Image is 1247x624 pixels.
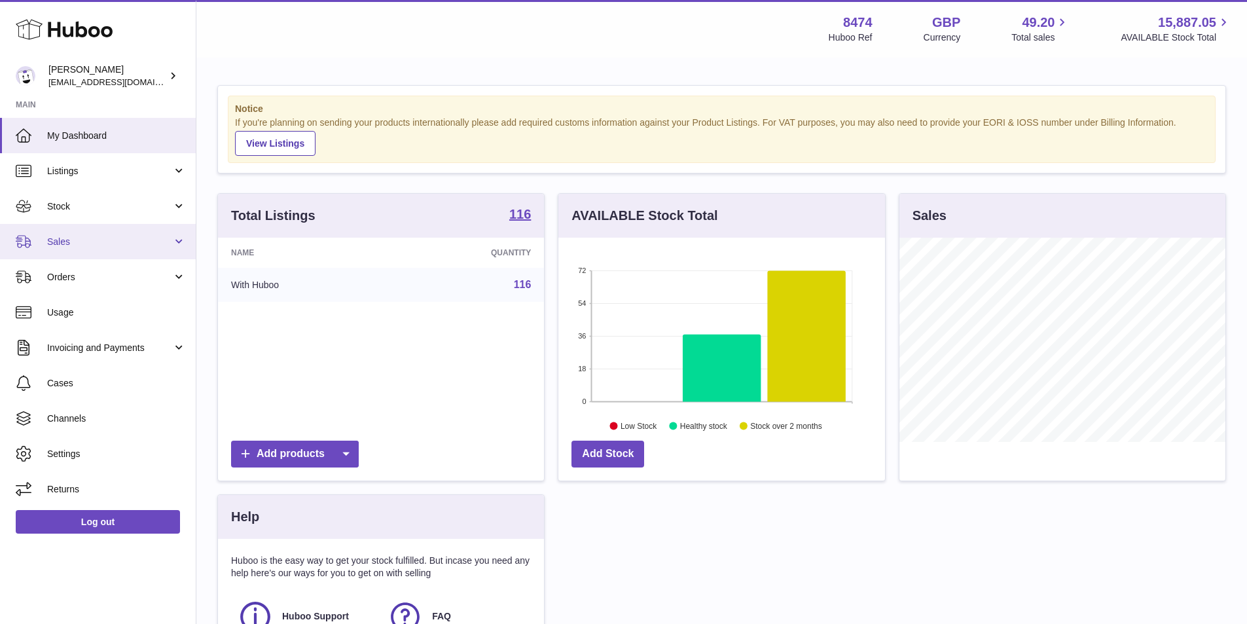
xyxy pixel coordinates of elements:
[583,397,587,405] text: 0
[218,238,390,268] th: Name
[16,66,35,86] img: orders@neshealth.com
[924,31,961,44] div: Currency
[1121,14,1231,44] a: 15,887.05 AVAILABLE Stock Total
[1011,31,1070,44] span: Total sales
[48,64,166,88] div: [PERSON_NAME]
[48,77,192,87] span: [EMAIL_ADDRESS][DOMAIN_NAME]
[282,610,349,623] span: Huboo Support
[509,208,531,223] a: 116
[47,413,186,425] span: Channels
[47,200,172,213] span: Stock
[47,342,172,354] span: Invoicing and Payments
[621,421,657,430] text: Low Stock
[231,508,259,526] h3: Help
[829,31,873,44] div: Huboo Ref
[47,306,186,319] span: Usage
[514,279,532,290] a: 116
[235,103,1208,115] strong: Notice
[235,117,1208,156] div: If you're planning on sending your products internationally please add required customs informati...
[932,14,960,31] strong: GBP
[509,208,531,221] strong: 116
[47,130,186,142] span: My Dashboard
[47,377,186,390] span: Cases
[579,299,587,307] text: 54
[390,238,544,268] th: Quantity
[579,332,587,340] text: 36
[47,236,172,248] span: Sales
[1121,31,1231,44] span: AVAILABLE Stock Total
[47,271,172,284] span: Orders
[579,365,587,373] text: 18
[680,421,728,430] text: Healthy stock
[231,441,359,468] a: Add products
[16,510,180,534] a: Log out
[913,207,947,225] h3: Sales
[579,266,587,274] text: 72
[235,131,316,156] a: View Listings
[843,14,873,31] strong: 8474
[231,555,531,579] p: Huboo is the easy way to get your stock fulfilled. But incase you need any help here's our ways f...
[1158,14,1216,31] span: 15,887.05
[47,483,186,496] span: Returns
[571,441,644,468] a: Add Stock
[47,165,172,177] span: Listings
[47,448,186,460] span: Settings
[1011,14,1070,44] a: 49.20 Total sales
[571,207,717,225] h3: AVAILABLE Stock Total
[432,610,451,623] span: FAQ
[751,421,822,430] text: Stock over 2 months
[218,268,390,302] td: With Huboo
[231,207,316,225] h3: Total Listings
[1022,14,1055,31] span: 49.20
